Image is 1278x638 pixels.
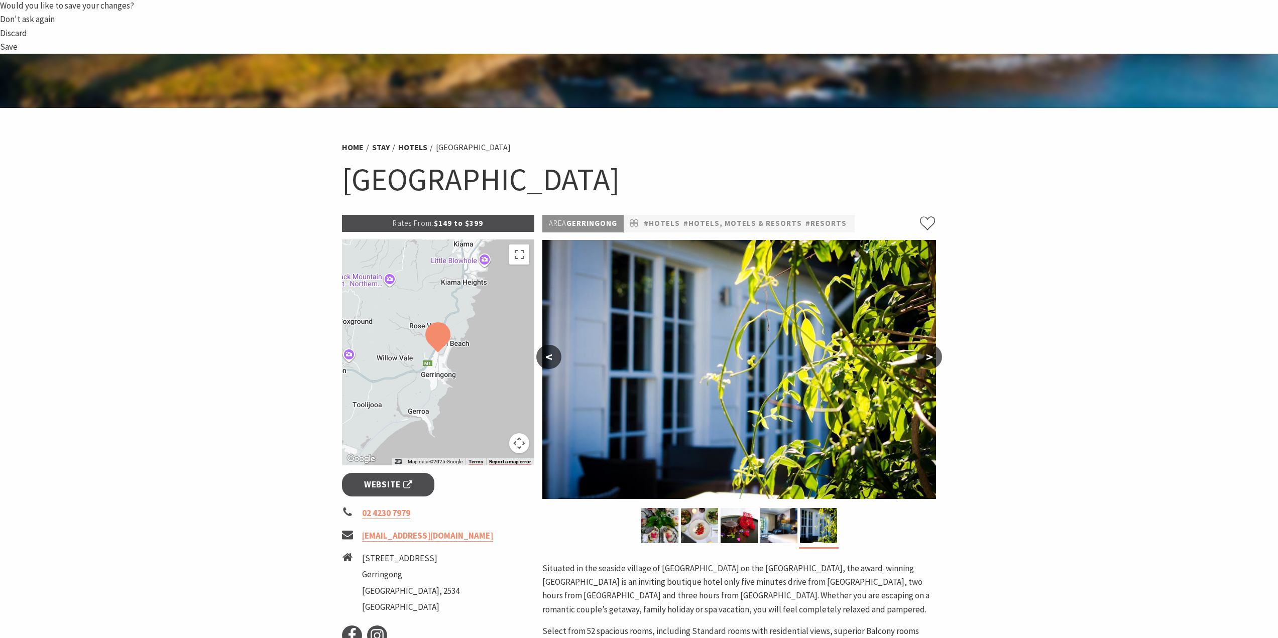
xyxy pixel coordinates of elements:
a: 02 4230 7979 [362,507,410,519]
img: Restaurant [542,240,936,499]
span: Area [549,218,566,228]
li: [GEOGRAPHIC_DATA] [362,600,459,614]
img: Bella Char Dining [721,508,758,543]
button: < [536,345,561,369]
img: Bella Char Dining [681,508,718,543]
a: Home [342,142,364,153]
a: Website [342,473,435,496]
a: [EMAIL_ADDRESS][DOMAIN_NAME] [362,530,493,542]
p: Situated in the seaside village of [GEOGRAPHIC_DATA] on the [GEOGRAPHIC_DATA], the award-winning ... [542,562,936,616]
li: Gerringong [362,568,459,581]
button: Map camera controls [509,433,529,453]
span: Rates From: [393,218,434,228]
p: Gerringong [542,215,624,232]
button: Keyboard shortcuts [395,458,402,465]
h1: [GEOGRAPHIC_DATA] [342,159,937,200]
a: Hotels [398,142,427,153]
a: Open this area in Google Maps (opens a new window) [344,452,378,465]
a: Report a map error [489,459,531,465]
button: Toggle fullscreen view [509,244,529,265]
li: [GEOGRAPHIC_DATA] [436,141,511,154]
p: $149 to $399 [342,215,535,232]
img: Restaurant [800,508,837,543]
a: #Resorts [805,217,847,230]
img: Bella Char Dining [641,508,678,543]
img: Mercure Gerringong Rooms [760,508,797,543]
a: Terms (opens in new tab) [469,459,483,465]
a: #Hotels, Motels & Resorts [683,217,802,230]
span: Website [364,478,412,491]
button: > [917,345,942,369]
a: Stay [372,142,390,153]
li: [STREET_ADDRESS] [362,552,459,565]
a: #Hotels [644,217,680,230]
img: Google [344,452,378,465]
span: Map data ©2025 Google [408,459,462,464]
li: [GEOGRAPHIC_DATA], 2534 [362,584,459,598]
